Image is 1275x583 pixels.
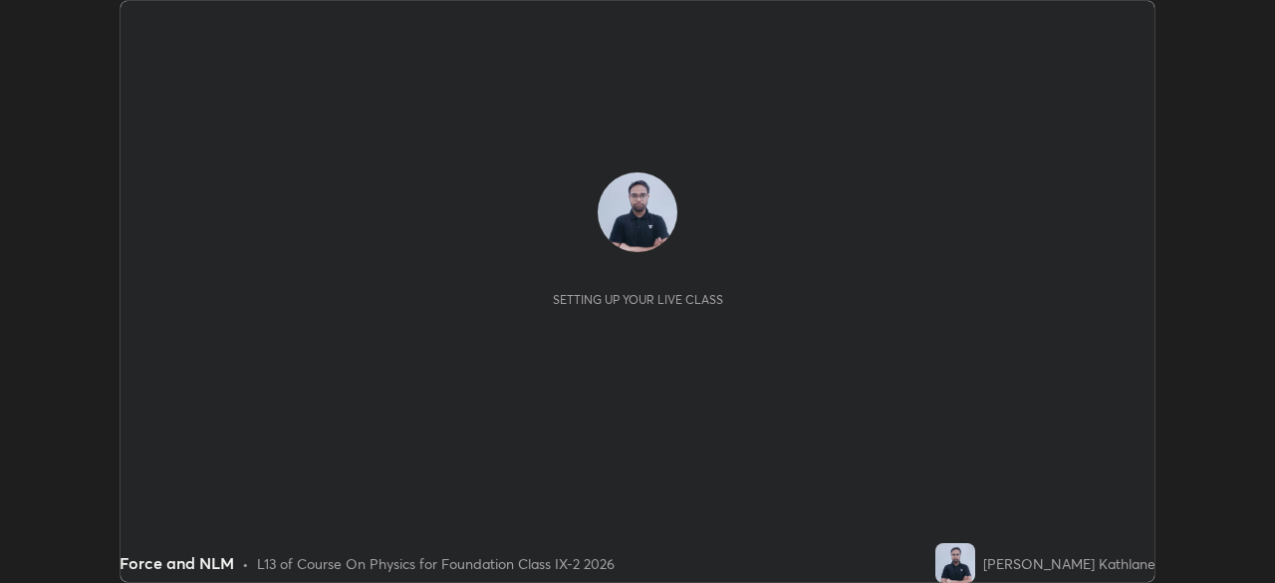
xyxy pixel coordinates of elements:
[553,292,723,307] div: Setting up your live class
[257,553,615,574] div: L13 of Course On Physics for Foundation Class IX-2 2026
[120,551,234,575] div: Force and NLM
[983,553,1155,574] div: [PERSON_NAME] Kathlane
[935,543,975,583] img: 191c609c7ab1446baba581773504bcda.jpg
[242,553,249,574] div: •
[598,172,677,252] img: 191c609c7ab1446baba581773504bcda.jpg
